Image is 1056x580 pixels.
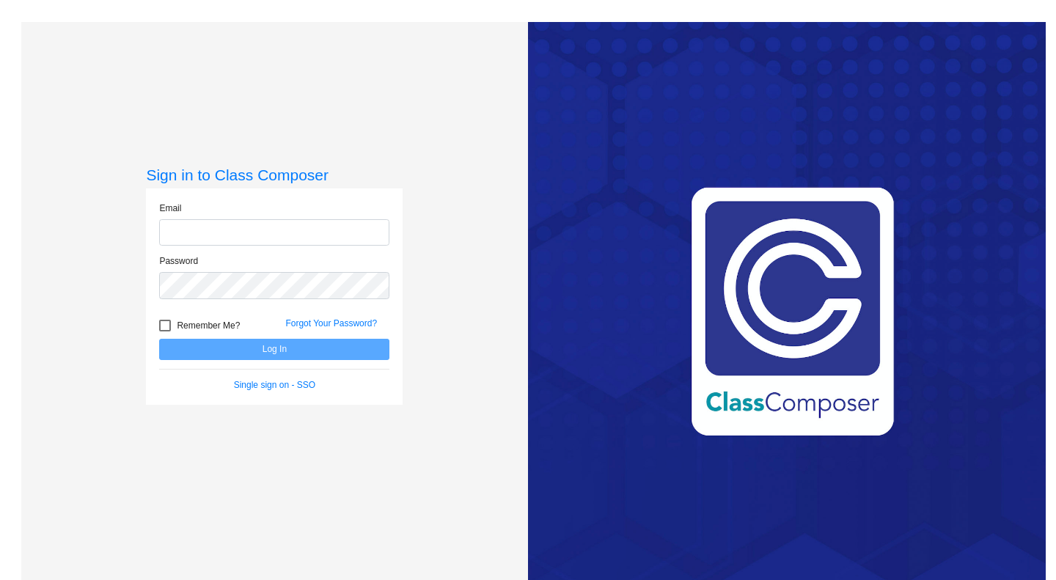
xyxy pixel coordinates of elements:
a: Single sign on - SSO [234,380,315,390]
h3: Sign in to Class Composer [146,166,403,184]
label: Email [159,202,181,215]
button: Log In [159,339,389,360]
span: Remember Me? [177,317,240,334]
label: Password [159,254,198,268]
a: Forgot Your Password? [285,318,377,328]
